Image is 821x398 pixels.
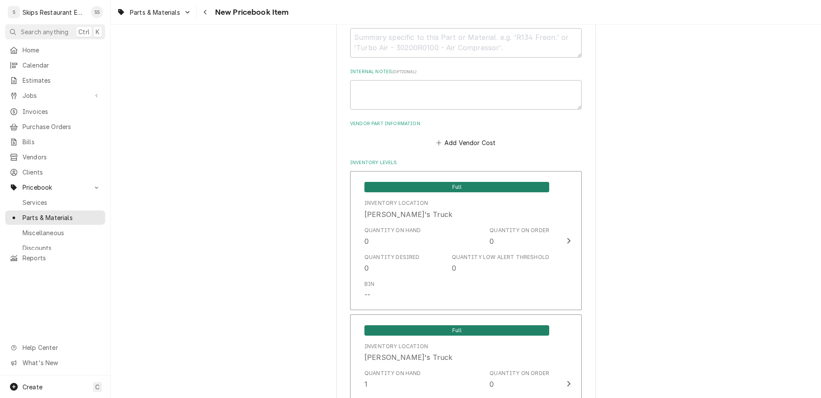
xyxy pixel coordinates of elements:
div: Quantity Desired [364,253,420,273]
a: Bills [5,135,105,149]
a: Miscellaneous [5,226,105,240]
div: Internal Notes [350,68,582,110]
div: [PERSON_NAME]'s Truck [364,352,452,362]
a: Purchase Orders [5,120,105,134]
div: Quantity on Order [489,227,549,234]
span: Jobs [23,91,88,100]
div: -- [364,290,370,300]
div: Quantity on Order [489,369,549,377]
span: Clients [23,168,101,177]
div: 0 [364,236,369,246]
div: Full [364,181,549,192]
div: Bin [364,280,374,300]
span: Bills [23,137,101,146]
div: Quantity on Order [489,369,549,389]
div: Bin [364,280,374,288]
a: Go to Parts & Materials [113,5,195,19]
a: Discounts [5,241,105,255]
span: Ctrl [78,27,90,36]
div: Location [364,199,452,219]
a: Go to Pricebook [5,180,105,194]
div: SS [91,6,103,18]
span: Miscellaneous [23,228,101,237]
div: Quantity Desired [364,253,420,261]
span: ( optional ) [392,69,416,74]
button: Update Inventory Level [350,171,582,310]
div: Detailed Summary Template [350,16,582,58]
div: Quantity on Hand [364,369,421,389]
div: 0 [452,263,456,273]
div: Quantity on Hand [364,369,421,377]
a: Go to What's New [5,356,105,370]
a: Estimates [5,73,105,87]
div: 0 [364,263,369,273]
span: Create [23,383,42,391]
div: Full [364,324,549,336]
span: Help Center [23,343,100,352]
div: Location [364,343,452,362]
span: Home [23,45,101,55]
button: Search anythingCtrlK [5,24,105,39]
span: Pricebook [23,183,88,192]
a: Calendar [5,58,105,72]
span: Full [364,325,549,336]
a: Services [5,195,105,210]
span: New Pricebook Item [212,6,289,18]
span: Parts & Materials [23,213,101,222]
label: Vendor Part Information [350,120,582,127]
span: K [96,27,100,36]
div: 0 [489,236,494,246]
a: Go to Jobs [5,88,105,103]
span: Estimates [23,76,101,85]
div: Shan Skipper's Avatar [91,6,103,18]
span: C [95,382,100,392]
div: S [8,6,20,18]
div: Quantity Low Alert Threshold [452,253,549,273]
a: Clients [5,165,105,179]
div: Skips Restaurant Equipment [23,8,86,17]
span: Discounts [23,243,101,252]
span: Search anything [21,27,68,36]
div: [PERSON_NAME]'s Truck [364,209,452,220]
span: Services [23,198,101,207]
a: Invoices [5,104,105,119]
a: Vendors [5,150,105,164]
div: Inventory Location [364,199,428,207]
button: Navigate back [199,5,212,19]
span: Purchase Orders [23,122,101,131]
div: 1 [364,379,367,389]
label: Inventory Levels [350,159,582,166]
div: Quantity Low Alert Threshold [452,253,549,261]
div: Quantity on Order [489,227,549,246]
a: Reports [5,251,105,265]
div: Vendor Part Information [350,120,582,149]
div: Inventory Location [364,343,428,350]
div: Quantity on Hand [364,227,421,234]
span: Full [364,182,549,192]
span: Vendors [23,152,101,162]
button: Add Vendor Cost [435,136,497,149]
a: Parts & Materials [5,210,105,225]
label: Internal Notes [350,68,582,75]
a: Go to Help Center [5,340,105,355]
span: Parts & Materials [130,8,180,17]
a: Home [5,43,105,57]
div: 0 [489,379,494,389]
span: Reports [23,253,101,262]
span: What's New [23,358,100,367]
span: Invoices [23,107,101,116]
div: Quantity on Hand [364,227,421,246]
span: Calendar [23,61,101,70]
